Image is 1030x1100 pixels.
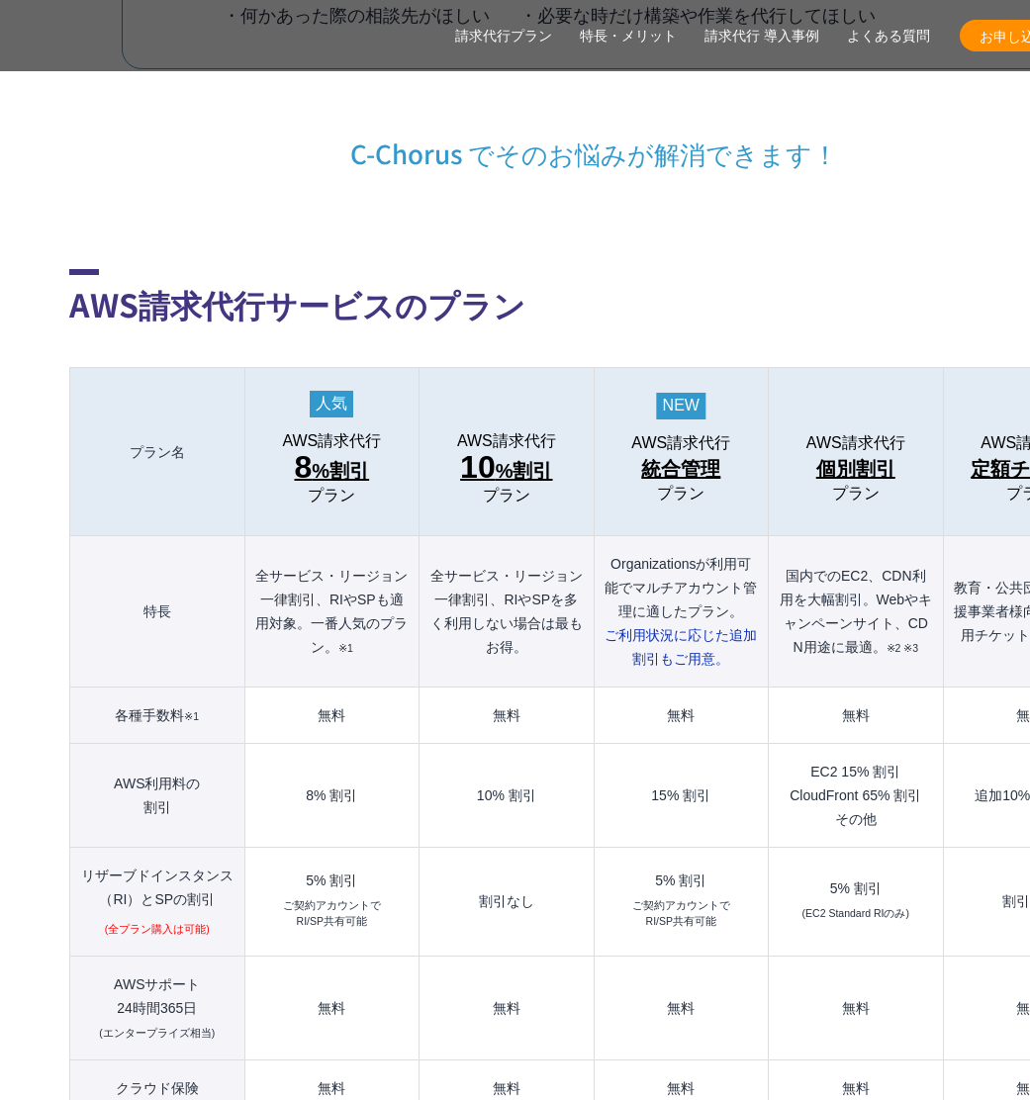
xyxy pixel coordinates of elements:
span: AWS請求代行 [457,432,556,450]
a: よくある質問 [847,26,930,46]
div: 5% 割引 [779,881,932,895]
th: プラン名 [70,368,245,536]
a: AWS請求代行 8%割引 プラン [255,432,409,504]
a: AWS請求代行 10%割引プラン [429,432,583,504]
div: 5% 割引 [255,873,409,887]
th: リザーブドインスタンス （RI）とSPの割引 [70,848,245,957]
td: 無料 [769,956,943,1059]
td: 無料 [420,687,594,744]
td: 10% 割引 [420,744,594,848]
span: 統合管理 [641,453,720,485]
a: 請求代行プラン [455,26,552,46]
span: 10 [460,449,496,485]
small: (全プラン購入は可能) [105,922,210,938]
span: 個別割引 [816,453,895,485]
a: 請求代行 導入事例 [704,26,819,46]
td: 無料 [420,956,594,1059]
td: 無料 [594,687,768,744]
div: 5% 割引 [605,873,758,887]
span: %割引 [295,451,370,487]
span: AWS請求代行 [282,432,381,450]
a: AWS請求代行 個別割引プラン [779,434,932,503]
small: (エンタープライズ相当) [99,1027,215,1039]
small: ご契約アカウントで RI/SP共有可能 [283,898,381,930]
span: %割引 [460,451,552,487]
th: 各種手数料 [70,687,245,744]
span: プラン [308,487,355,504]
a: 特長・メリット [580,26,677,46]
td: 割引なし [420,848,594,957]
span: AWS請求代行 [806,434,905,452]
span: プラン [483,487,530,504]
a: AWS請求代行 統合管理プラン [605,434,758,503]
td: 無料 [594,956,768,1059]
span: 8 [295,449,313,485]
th: AWS利用料の 割引 [70,744,245,848]
td: 15% 割引 [594,744,768,848]
td: EC2 15% 割引 CloudFront 65% 割引 その他 [769,744,943,848]
span: ご利用状況に応じた [605,627,757,667]
th: 特長 [70,536,245,687]
th: 国内でのEC2、CDN利用を大幅割引。Webやキャンペーンサイト、CDN用途に最適。 [769,536,943,687]
small: ※1 [338,642,353,654]
th: Organizationsが利用可能でマルチアカウント管理に適したプラン。 [594,536,768,687]
td: 8% 割引 [244,744,419,848]
td: 無料 [769,687,943,744]
th: 全サービス・リージョン一律割引、RIやSPを多く利用しない場合は最もお得。 [420,536,594,687]
td: 無料 [244,956,419,1059]
span: AWS請求代行 [631,434,730,452]
span: プラン [657,485,704,503]
td: 無料 [244,687,419,744]
small: (EC2 Standard RIのみ) [802,906,909,922]
th: AWSサポート 24時間365日 [70,956,245,1059]
small: ※1 [184,710,199,722]
span: プラン [832,485,880,503]
small: ご契約アカウントで RI/SP共有可能 [632,898,730,930]
small: ※2 ※3 [887,642,919,654]
th: 全サービス・リージョン一律割引、RIやSPも適用対象。一番人気のプラン。 [244,536,419,687]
